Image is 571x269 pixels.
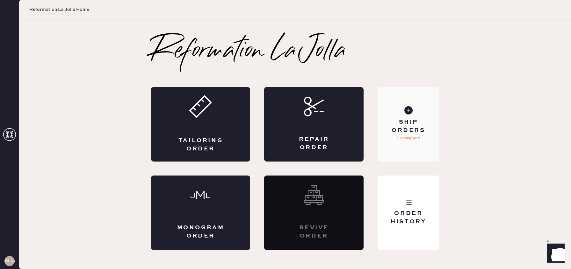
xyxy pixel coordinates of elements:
[20,71,549,94] div: # 89443 [PERSON_NAME] [PERSON_NAME] [EMAIL_ADDRESS][DOMAIN_NAME]
[29,6,89,13] span: Reformation La Jolla Home
[177,137,225,153] div: Tailoring Order
[397,134,420,142] p: 1 Unshipped
[520,103,549,112] th: QTY
[20,46,549,54] div: Order # 83467
[177,224,225,240] div: Monogram Order
[4,259,15,263] h3: RLJA
[264,176,364,250] div: Interested? Contact us at care@hemster.co
[74,112,521,120] td: Basic Sleeveless Dress - Reformation - Poppies Silk Dress Fabrizia - Size: 4
[151,39,346,64] h2: Reformation La Jolla
[520,112,549,120] td: 1
[541,240,568,268] iframe: Front Chat
[290,135,338,151] div: Repair Order
[20,112,74,120] td: 1012817
[74,103,521,112] th: Description
[383,210,434,225] div: Order History
[20,103,74,112] th: ID
[383,118,434,134] div: Ship Orders
[20,63,549,71] div: Customer information
[20,38,549,46] div: Packing list
[290,224,338,240] div: Revive order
